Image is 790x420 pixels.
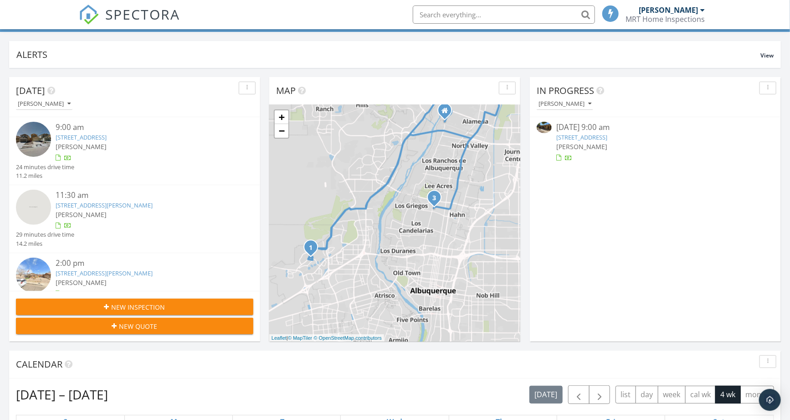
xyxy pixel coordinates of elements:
span: [DATE] [16,84,45,97]
div: 2:00 pm [56,258,234,269]
span: Map [276,84,296,97]
div: [PERSON_NAME] [18,101,71,107]
a: [STREET_ADDRESS][PERSON_NAME] [56,269,153,277]
div: 9001 Rio Grande Blvd, Albuquerque NM 87114 [445,110,450,116]
div: [PERSON_NAME] [539,101,591,107]
div: 8804 Zephyr Pl NW, Albuquerque, NM 87120 [311,247,316,253]
div: 24 minutes drive time [16,163,74,171]
button: month [740,386,774,404]
div: [DATE] 9:00 am [556,122,754,133]
a: [STREET_ADDRESS] [556,133,607,141]
a: SPECTORA [79,12,180,31]
div: Alerts [16,48,760,61]
i: 3 [432,195,436,201]
i: 1 [309,244,313,251]
span: [PERSON_NAME] [56,278,107,287]
button: [PERSON_NAME] [16,98,72,110]
button: day [636,386,658,404]
div: [PERSON_NAME] [639,5,698,15]
span: [PERSON_NAME] [56,210,107,219]
button: [DATE] [529,386,563,404]
a: [STREET_ADDRESS] [56,133,107,141]
span: In Progress [537,84,594,97]
div: 11:30 am [56,190,234,201]
img: streetview [16,190,51,225]
a: [DATE] 9:00 am [STREET_ADDRESS] [PERSON_NAME] [537,122,774,162]
button: New Inspection [16,299,253,315]
button: list [616,386,636,404]
span: [PERSON_NAME] [556,142,607,151]
div: 11.2 miles [16,171,74,180]
div: 9:00 am [56,122,234,133]
span: [PERSON_NAME] [56,142,107,151]
a: © OpenStreetMap contributors [314,335,382,341]
span: View [760,52,774,59]
button: cal wk [685,386,716,404]
span: New Inspection [112,302,165,312]
img: The Best Home Inspection Software - Spectora [79,5,99,25]
span: New Quote [119,321,158,331]
button: week [658,386,686,404]
img: 9547461%2Fcover_photos%2FRH0frB0pVXo3do3ZwPPB%2Fsmall.jpg [537,122,552,133]
input: Search everything... [413,5,595,24]
a: [STREET_ADDRESS][PERSON_NAME] [56,201,153,209]
h2: [DATE] – [DATE] [16,385,108,404]
div: 5020 San Luis Pl NW, Albuquerque, NM 87107 [434,197,440,203]
button: Next [589,385,610,404]
div: MRT Home Inspections [626,15,705,24]
a: © MapTiler [288,335,313,341]
img: streetview [16,122,51,157]
button: New Quote [16,318,253,334]
a: 9:00 am [STREET_ADDRESS] [PERSON_NAME] 24 minutes drive time 11.2 miles [16,122,253,180]
a: Zoom out [275,124,288,138]
a: Leaflet [272,335,287,341]
div: 29 minutes drive time [16,230,74,239]
div: | [269,334,384,342]
button: [PERSON_NAME] [537,98,593,110]
span: SPECTORA [105,5,180,24]
button: Previous [568,385,590,404]
a: 2:00 pm [STREET_ADDRESS][PERSON_NAME] [PERSON_NAME] 17 minutes drive time 7.5 miles [16,258,253,316]
span: Calendar [16,358,62,370]
button: 4 wk [715,386,741,404]
img: streetview [16,258,51,293]
div: Open Intercom Messenger [759,389,781,411]
div: 14.2 miles [16,239,74,248]
a: Zoom in [275,110,288,124]
a: 11:30 am [STREET_ADDRESS][PERSON_NAME] [PERSON_NAME] 29 minutes drive time 14.2 miles [16,190,253,248]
